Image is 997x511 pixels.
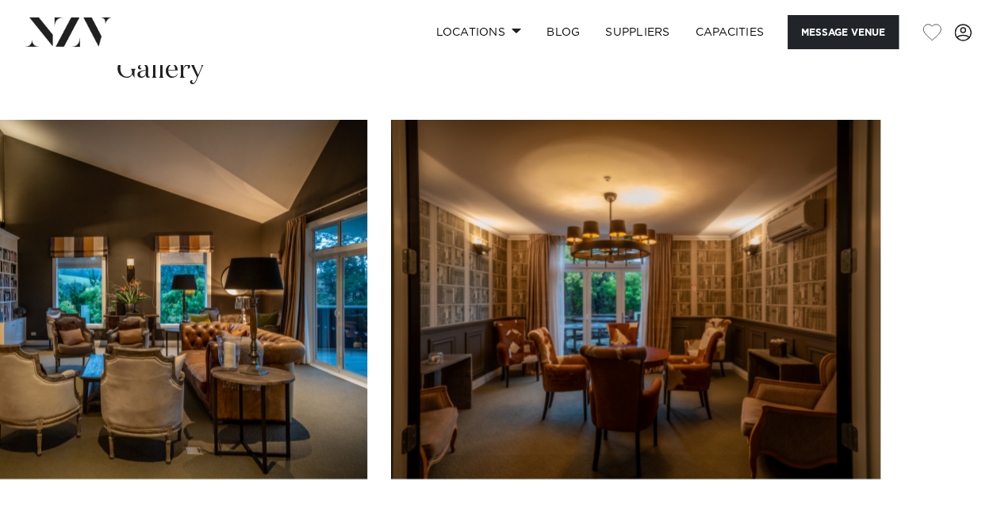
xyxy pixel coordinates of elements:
a: SUPPLIERS [592,15,682,49]
swiper-slide: 28 / 28 [391,120,880,479]
h2: Gallery [117,52,204,88]
img: nzv-logo.png [25,17,112,46]
a: Capacities [683,15,777,49]
button: Message Venue [788,15,899,49]
a: BLOG [534,15,592,49]
a: Locations [423,15,534,49]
